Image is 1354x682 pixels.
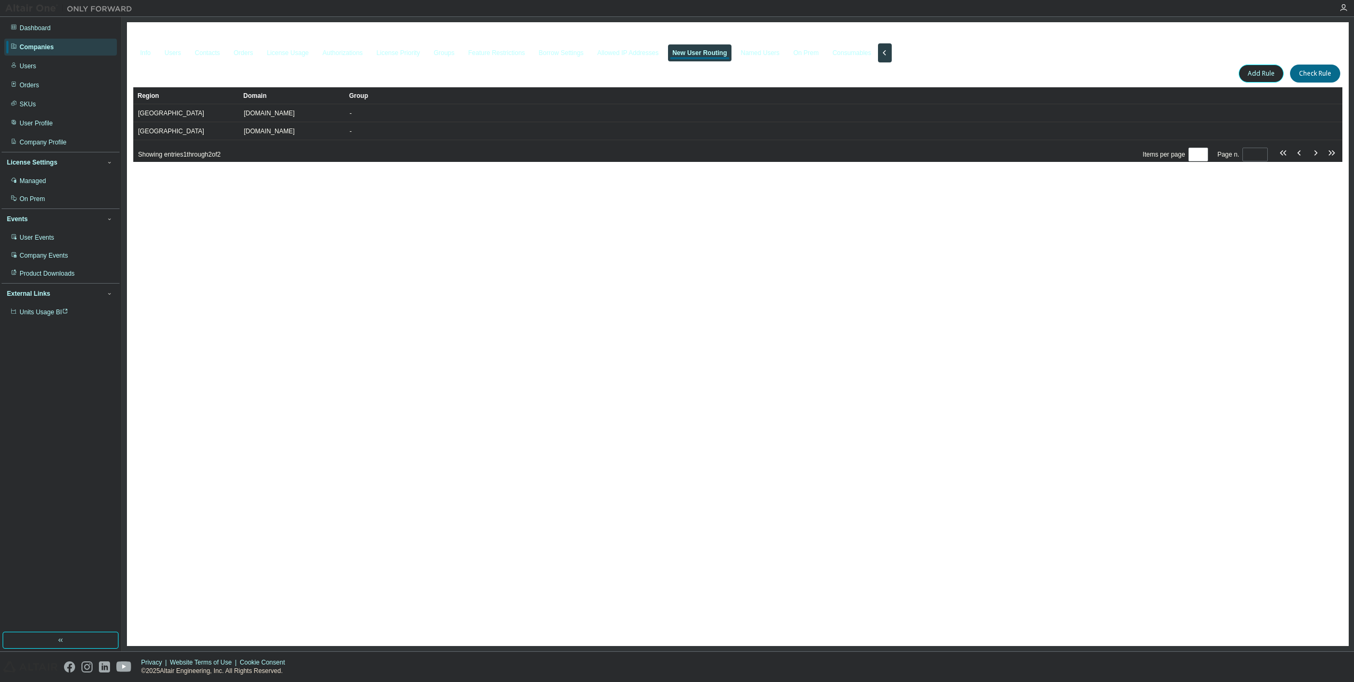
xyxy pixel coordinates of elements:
span: Units Usage BI [20,308,68,316]
div: Product Downloads [20,269,75,278]
div: Company Profile [20,138,67,147]
div: Domain [243,87,341,104]
div: Named Users [741,49,780,57]
div: Groups [434,49,454,57]
div: New User Routing [672,49,727,57]
div: Borrow Settings [539,49,584,57]
div: Info [140,49,151,57]
div: Website Terms of Use [170,658,240,667]
span: [GEOGRAPHIC_DATA] [138,109,204,117]
div: Orders [20,81,39,89]
img: facebook.svg [64,661,75,672]
button: Add Rule [1239,65,1284,83]
span: - [350,109,352,117]
div: Region [138,87,235,104]
div: License Usage [267,49,308,57]
div: On Prem [20,195,45,203]
span: [DOMAIN_NAME] [244,109,295,117]
div: Allowed IP Addresses [597,49,658,57]
button: Check Rule [1290,65,1340,83]
div: Authorizations [323,49,363,57]
div: Dashboard [20,24,51,32]
img: youtube.svg [116,661,132,672]
div: Group [349,87,1313,104]
div: Consumables [832,49,871,57]
span: Auto Route Rules (2) [133,68,234,80]
span: Items per page [1143,148,1208,161]
img: Altair One [5,3,138,14]
div: Users [164,49,181,57]
span: Lx Sim Inc - 12000 [133,29,223,41]
div: Feature Restrictions [468,49,525,57]
button: 10 [1191,150,1205,159]
div: User Profile [20,119,53,128]
span: [GEOGRAPHIC_DATA] [138,127,204,135]
div: SKUs [20,100,36,108]
img: altair_logo.svg [3,661,58,672]
div: External Links [7,289,50,298]
div: User Events [20,233,54,242]
img: instagram.svg [81,661,93,672]
div: Managed [20,177,46,185]
div: License Priority [377,49,420,57]
div: On Prem [793,49,819,57]
div: Events [7,215,28,223]
div: License Settings [7,158,57,167]
p: © 2025 Altair Engineering, Inc. All Rights Reserved. [141,667,291,676]
div: Contacts [195,49,219,57]
span: Showing entries 1 through 2 of 2 [138,151,221,158]
div: Companies [20,43,54,51]
img: linkedin.svg [99,661,110,672]
div: Cookie Consent [240,658,291,667]
div: Orders [234,49,253,57]
div: Users [20,62,36,70]
span: - [350,127,352,135]
span: Page n. [1218,148,1268,161]
div: Privacy [141,658,170,667]
div: Company Events [20,251,68,260]
span: [DOMAIN_NAME] [244,127,295,135]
